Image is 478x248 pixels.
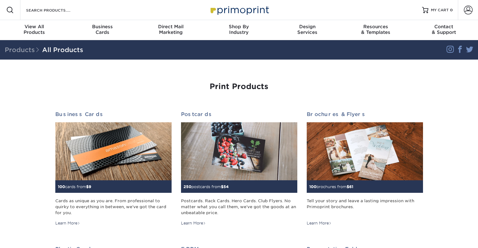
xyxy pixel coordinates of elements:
[184,184,229,189] small: postcards from
[273,24,341,29] span: Design
[181,220,206,226] div: Learn More
[68,24,136,29] span: Business
[137,24,205,35] div: Marketing
[55,198,172,216] div: Cards as unique as you are. From professional to quirky to everything in between, we've got the c...
[205,24,273,29] span: Shop By
[55,122,172,180] img: Business Cards
[341,24,409,29] span: Resources
[309,184,353,189] small: brochures from
[42,46,83,54] a: All Products
[25,6,87,14] input: SEARCH PRODUCTS.....
[431,8,449,13] span: MY CART
[58,184,65,189] span: 100
[181,111,297,226] a: Postcards 250postcards from$54 Postcards. Rack Cards. Hero Cards. Club Flyers. No matter what you...
[273,20,341,40] a: DesignServices
[5,46,42,54] span: Products
[307,220,332,226] div: Learn More
[55,111,172,226] a: Business Cards 100cards from$9 Cards as unique as you are. From professional to quirky to everyth...
[68,20,136,40] a: BusinessCards
[341,20,409,40] a: Resources& Templates
[307,111,423,117] h2: Brochures & Flyers
[307,198,423,216] div: Tell your story and leave a lasting impression with Primoprint brochures.
[223,184,229,189] span: 54
[273,24,341,35] div: Services
[341,24,409,35] div: & Templates
[58,184,91,189] small: cards from
[450,8,453,12] span: 0
[55,220,80,226] div: Learn More
[349,184,353,189] span: 61
[208,3,271,17] img: Primoprint
[137,24,205,29] span: Direct Mail
[410,24,478,35] div: & Support
[309,184,316,189] span: 100
[55,111,172,117] h2: Business Cards
[181,198,297,216] div: Postcards. Rack Cards. Hero Cards. Club Flyers. No matter what you call them, we've got the goods...
[347,184,349,189] span: $
[307,111,423,226] a: Brochures & Flyers 100brochures from$61 Tell your story and leave a lasting impression with Primo...
[307,122,423,180] img: Brochures & Flyers
[68,24,136,35] div: Cards
[184,184,191,189] span: 250
[181,111,297,117] h2: Postcards
[410,20,478,40] a: Contact& Support
[205,24,273,35] div: Industry
[410,24,478,29] span: Contact
[181,122,297,180] img: Postcards
[205,20,273,40] a: Shop ByIndustry
[86,184,89,189] span: $
[137,20,205,40] a: Direct MailMarketing
[89,184,91,189] span: 9
[221,184,223,189] span: $
[55,82,423,91] h1: Print Products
